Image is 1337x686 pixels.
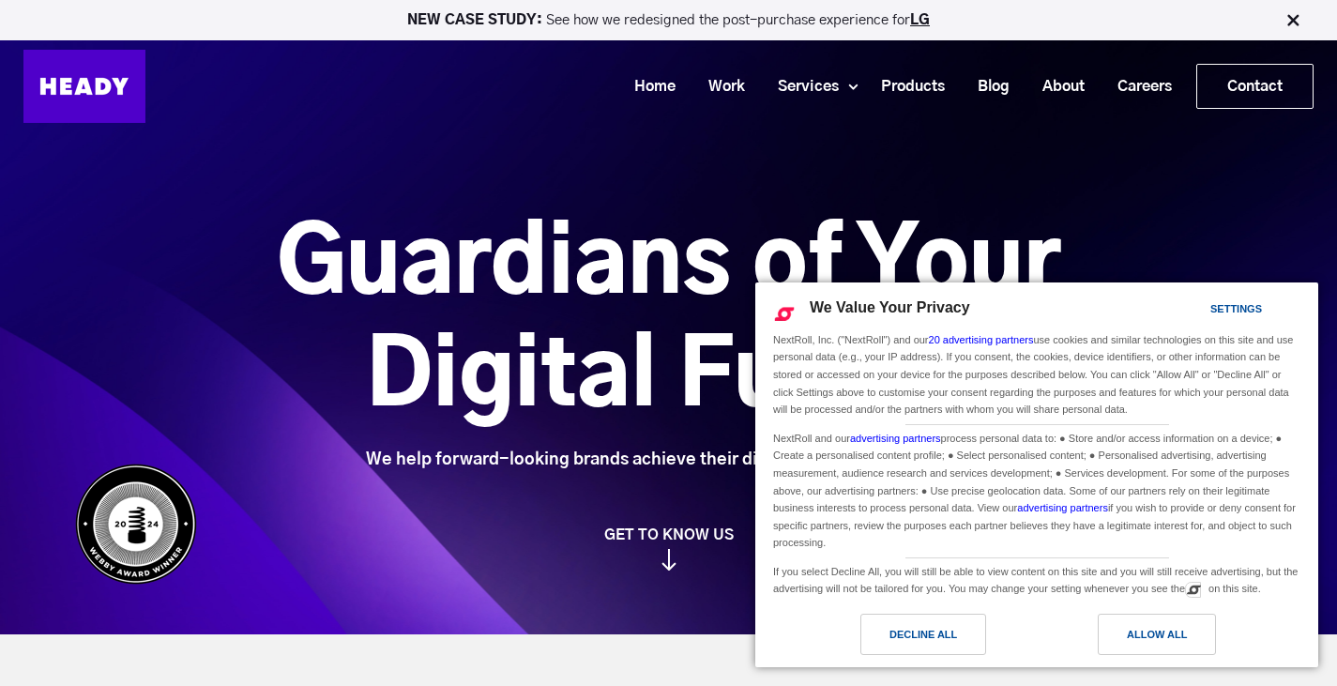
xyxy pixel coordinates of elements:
a: advertising partners [850,433,941,444]
a: Decline All [767,614,1037,664]
a: advertising partners [1017,502,1108,513]
div: Navigation Menu [164,64,1314,109]
div: Allow All [1127,624,1187,645]
a: LG [910,13,930,27]
a: Products [858,69,954,104]
a: Blog [954,69,1019,104]
div: NextRoll, Inc. ("NextRoll") and our use cookies and similar technologies on this site and use per... [769,329,1304,420]
a: Settings [1177,294,1223,328]
a: Work [685,69,754,104]
a: 20 advertising partners [929,334,1034,345]
a: GET TO KNOW US [66,526,1271,571]
p: See how we redesigned the post-purchase experience for [8,13,1329,27]
a: Services [754,69,848,104]
h1: Guardians of Your Digital Future [172,209,1165,434]
img: arrow_down [661,549,676,571]
img: Heady_Logo_Web-01 (1) [23,50,145,123]
span: We Value Your Privacy [810,299,970,315]
strong: NEW CASE STUDY: [407,13,546,27]
div: Decline All [889,624,957,645]
img: Heady_WebbyAward_Winner-4 [75,464,197,585]
a: About [1019,69,1094,104]
a: Home [611,69,685,104]
div: We help forward-looking brands achieve their digital transformation goals. [172,450,1165,470]
div: NextRoll and our process personal data to: ● Store and/or access information on a device; ● Creat... [769,425,1304,554]
a: Careers [1094,69,1181,104]
a: Contact [1197,65,1313,108]
div: If you select Decline All, you will still be able to view content on this site and you will still... [769,558,1304,600]
img: Close Bar [1284,11,1302,30]
div: Settings [1210,298,1262,319]
a: Allow All [1037,614,1307,664]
